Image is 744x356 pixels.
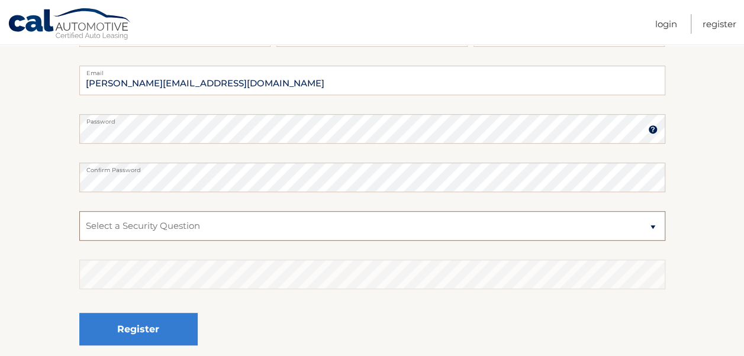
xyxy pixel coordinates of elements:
[79,313,198,345] button: Register
[79,163,665,172] label: Confirm Password
[79,114,665,124] label: Password
[79,66,665,75] label: Email
[8,8,132,42] a: Cal Automotive
[655,14,677,34] a: Login
[703,14,736,34] a: Register
[648,125,658,134] img: tooltip.svg
[79,66,665,95] input: Email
